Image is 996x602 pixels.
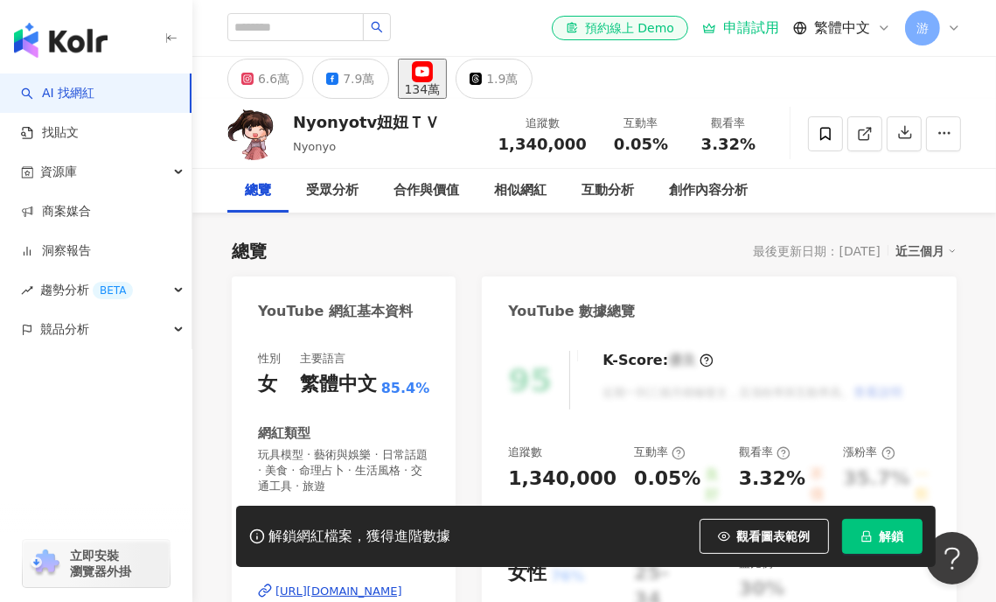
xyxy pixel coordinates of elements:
[14,23,108,58] img: logo
[566,19,674,37] div: 預約線上 Demo
[28,549,62,577] img: chrome extension
[895,240,957,262] div: 近三個月
[754,244,881,258] div: 最後更新日期：[DATE]
[343,66,374,91] div: 7.9萬
[702,19,779,37] a: 申請試用
[494,180,547,201] div: 相似網紅
[737,529,811,543] span: 觀看圖表範例
[371,21,383,33] span: search
[739,444,791,460] div: 觀看率
[258,351,281,367] div: 性別
[23,540,170,587] a: chrome extension立即安裝 瀏覽器外掛
[258,424,310,443] div: 網紅類型
[634,465,700,505] div: 0.05%
[602,351,714,370] div: K-Score :
[258,447,429,495] span: 玩具模型 · 藝術與娛樂 · 日常話題 · 美食 · 命理占卜 · 生活風格 · 交通工具 · 旅遊
[880,529,904,543] span: 解鎖
[258,302,413,321] div: YouTube 網紅基本資料
[306,180,359,201] div: 受眾分析
[842,519,923,554] button: 解鎖
[508,444,542,460] div: 追蹤數
[695,115,762,132] div: 觀看率
[498,135,587,153] span: 1,340,000
[258,371,277,398] div: 女
[258,584,429,599] a: [URL][DOMAIN_NAME]
[40,270,133,310] span: 趨勢分析
[293,140,336,153] span: Nyonyo
[608,115,674,132] div: 互動率
[508,465,616,493] div: 1,340,000
[258,66,289,91] div: 6.6萬
[508,302,635,321] div: YouTube 數據總覽
[21,284,33,297] span: rise
[300,351,345,367] div: 主要語言
[739,465,805,505] div: 3.32%
[508,560,547,587] div: 女性
[312,59,388,99] button: 7.9萬
[486,66,518,91] div: 1.9萬
[70,548,131,579] span: 立即安裝 瀏覽器外掛
[381,379,430,398] span: 85.4%
[552,16,688,40] a: 預約線上 Demo
[916,18,929,38] span: 游
[245,180,271,201] div: 總覽
[227,108,280,160] img: KOL Avatar
[498,115,587,132] div: 追蹤數
[227,59,303,99] button: 6.6萬
[843,444,895,460] div: 漲粉率
[582,180,634,201] div: 互動分析
[701,136,756,153] span: 3.32%
[669,180,748,201] div: 創作內容分析
[93,282,133,299] div: BETA
[40,310,89,349] span: 競品分析
[269,528,451,546] div: 解鎖網紅檔案，獲得進階數據
[21,203,91,220] a: 商案媒合
[40,152,77,192] span: 資源庫
[814,18,870,38] span: 繁體中文
[21,124,79,142] a: 找貼文
[700,519,829,554] button: 觀看圖表範例
[405,82,441,96] div: 134萬
[614,136,668,153] span: 0.05%
[232,239,267,263] div: 總覽
[300,371,377,398] div: 繁體中文
[21,85,94,102] a: searchAI 找網紅
[634,444,686,460] div: 互動率
[21,242,91,260] a: 洞察報告
[398,59,448,99] button: 134萬
[860,530,873,542] span: lock
[293,111,440,133] div: Nyonyotv妞妞ＴＶ
[394,180,459,201] div: 合作與價值
[456,59,532,99] button: 1.9萬
[275,584,402,599] div: [URL][DOMAIN_NAME]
